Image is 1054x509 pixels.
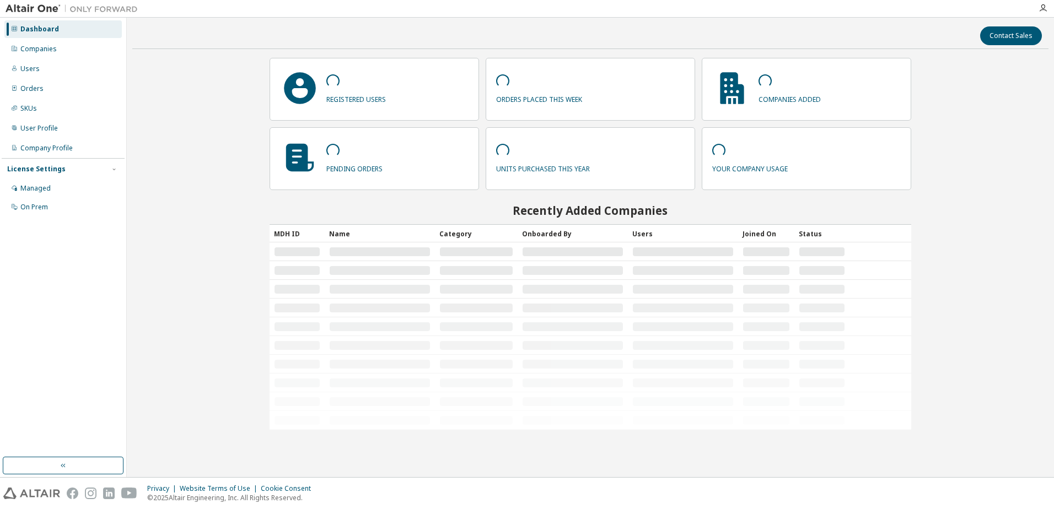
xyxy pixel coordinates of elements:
div: Onboarded By [522,225,623,242]
div: Name [329,225,431,242]
img: linkedin.svg [103,488,115,499]
div: Status [799,225,845,242]
p: companies added [759,91,821,104]
p: your company usage [712,161,788,174]
p: orders placed this week [496,91,582,104]
div: SKUs [20,104,37,113]
div: On Prem [20,203,48,212]
div: Managed [20,184,51,193]
div: Joined On [743,225,789,242]
img: altair_logo.svg [3,488,60,499]
p: registered users [326,91,386,104]
div: License Settings [7,165,66,174]
div: Cookie Consent [261,484,318,493]
img: instagram.svg [85,488,96,499]
img: Altair One [6,3,143,14]
p: pending orders [326,161,383,174]
img: youtube.svg [121,488,137,499]
div: Orders [20,84,44,93]
h2: Recently Added Companies [270,203,911,218]
div: MDH ID [274,225,320,242]
div: Dashboard [20,25,59,34]
div: User Profile [20,124,58,133]
div: Website Terms of Use [180,484,261,493]
div: Users [632,225,734,242]
p: units purchased this year [496,161,590,174]
div: Companies [20,45,57,53]
div: Users [20,64,40,73]
button: Contact Sales [980,26,1042,45]
div: Privacy [147,484,180,493]
div: Company Profile [20,144,73,153]
div: Category [439,225,513,242]
p: © 2025 Altair Engineering, Inc. All Rights Reserved. [147,493,318,502]
img: facebook.svg [67,488,78,499]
